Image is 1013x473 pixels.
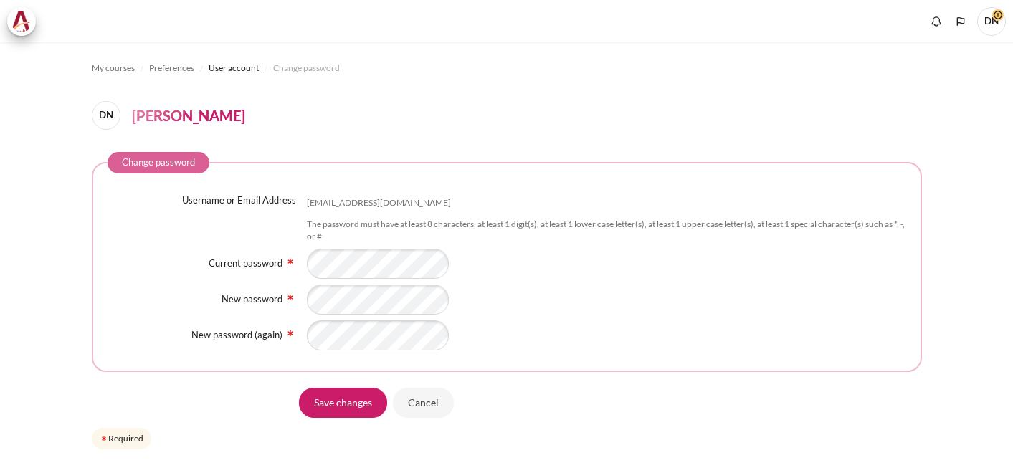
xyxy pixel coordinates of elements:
a: Change password [273,59,340,77]
span: Change password [273,62,340,75]
label: Username or Email Address [182,193,296,208]
label: Current password [209,257,282,269]
a: Architeck Architeck [7,7,43,36]
a: User menu [977,7,1006,36]
img: Required [285,328,296,339]
span: DN [977,7,1006,36]
input: Save changes [299,388,387,418]
a: DN [92,101,126,130]
input: Cancel [393,388,454,418]
div: The password must have at least 8 characters, at least 1 digit(s), at least 1 lower case letter(s... [307,219,906,243]
span: My courses [92,62,135,75]
legend: Change password [108,152,209,173]
label: New password (again) [191,329,282,340]
button: Languages [950,11,971,32]
label: New password [222,293,282,305]
nav: Navigation bar [92,57,922,80]
span: User account [209,62,259,75]
a: Preferences [149,59,194,77]
span: DN [92,101,120,130]
div: Required [92,428,151,449]
img: Required [285,292,296,303]
span: Required [285,256,296,264]
div: [EMAIL_ADDRESS][DOMAIN_NAME] [307,197,451,209]
span: Required [285,292,296,300]
a: My courses [92,59,135,77]
img: Architeck [11,11,32,32]
div: Show notification window with no new notifications [926,11,947,32]
span: Preferences [149,62,194,75]
h4: [PERSON_NAME] [132,105,245,126]
img: Required field [100,434,108,443]
img: Required [285,256,296,267]
span: Required [285,328,296,336]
